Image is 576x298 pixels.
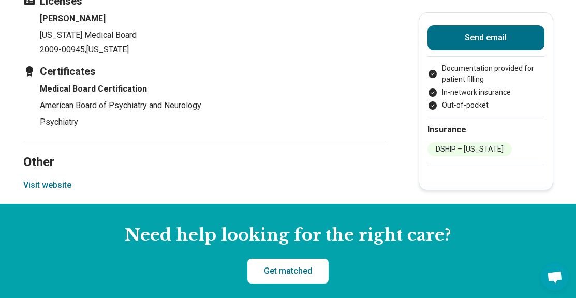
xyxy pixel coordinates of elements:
[427,124,544,136] h2: Insurance
[427,63,544,85] li: Documentation provided for patient filling
[23,64,386,79] h3: Certificates
[85,44,129,54] span: , [US_STATE]
[40,99,386,112] p: American Board of Psychiatry and Neurology
[427,100,544,111] li: Out-of-pocket
[8,225,568,246] h2: Need help looking for the right care?
[40,43,386,56] p: 2009-00945
[247,259,329,284] a: Get matched
[23,179,71,191] button: Visit website
[427,63,544,111] ul: Payment options
[427,25,544,50] button: Send email
[541,263,569,291] div: Open chat
[40,29,386,41] p: [US_STATE] Medical Board
[23,129,386,171] h2: Other
[427,87,544,98] li: In-network insurance
[40,83,386,95] h4: Medical Board Certification
[40,116,386,128] p: Psychiatry
[427,142,512,156] li: DSHIP – [US_STATE]
[40,12,386,25] h4: [PERSON_NAME]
